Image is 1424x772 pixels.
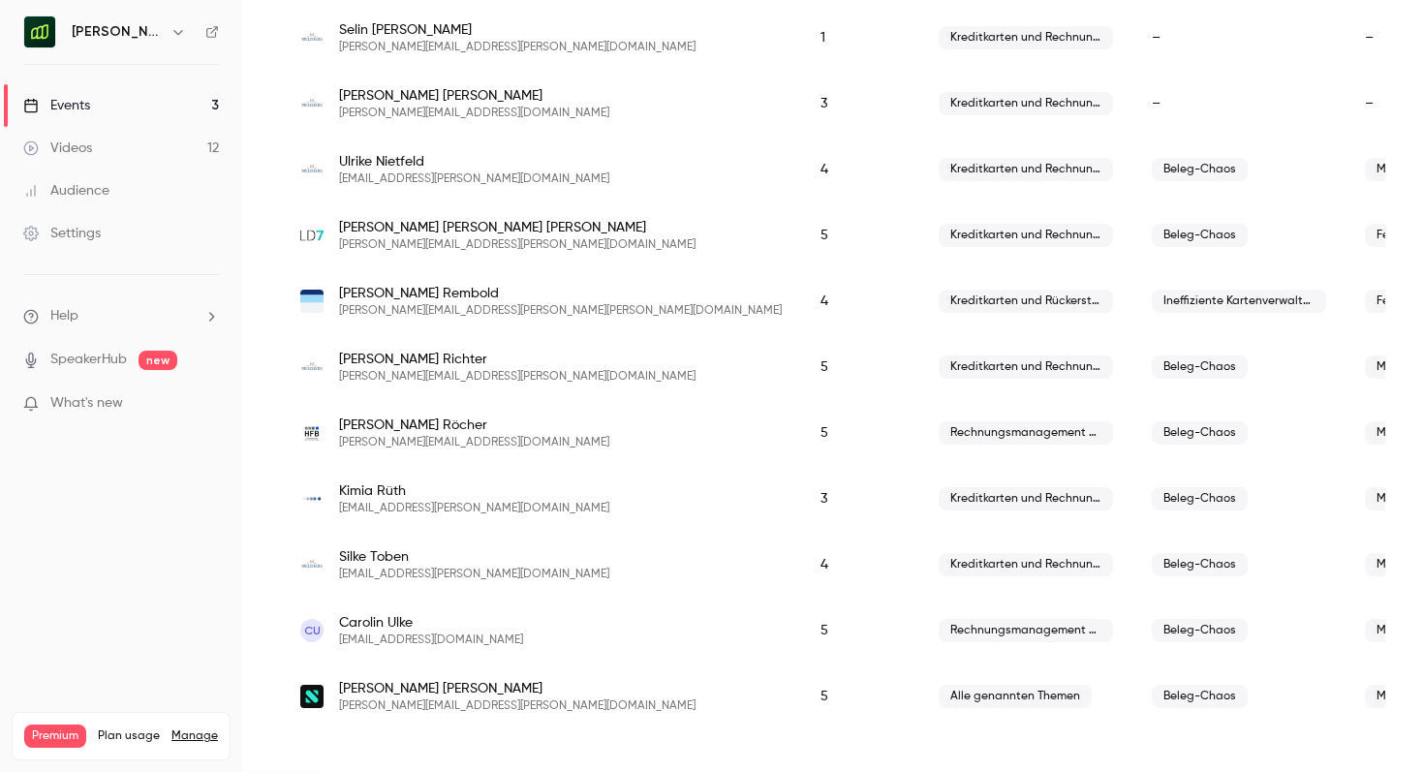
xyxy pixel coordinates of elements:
div: – [1132,71,1346,137]
span: [PERSON_NAME] Röcher [339,416,609,435]
span: Alle genannten Themen [939,685,1092,708]
div: 5 [801,664,919,729]
div: 5 [801,202,919,268]
span: [EMAIL_ADDRESS][DOMAIN_NAME] [339,633,523,648]
span: [PERSON_NAME][EMAIL_ADDRESS][PERSON_NAME][DOMAIN_NAME] [339,369,696,385]
a: Manage [171,728,218,744]
div: Videos [23,139,92,158]
img: melchers.de [300,92,324,115]
iframe: Noticeable Trigger [196,395,219,413]
div: 1 [801,5,919,71]
div: 4 [801,137,919,202]
span: Rechnungsmanagement und Rückerstattungen [939,619,1113,642]
div: – [1132,5,1346,71]
div: 4 [801,268,919,334]
span: [PERSON_NAME][EMAIL_ADDRESS][PERSON_NAME][DOMAIN_NAME] [339,698,696,714]
span: Selin [PERSON_NAME] [339,20,696,40]
span: Beleg-Chaos [1152,158,1248,181]
a: SpeakerHub [50,350,127,370]
span: [PERSON_NAME] [PERSON_NAME] [339,679,696,698]
span: Kreditkarten und Rechnungsmanagement [939,487,1113,510]
span: Beleg-Chaos [1152,619,1248,642]
span: Beleg-Chaos [1152,553,1248,576]
span: [PERSON_NAME][EMAIL_ADDRESS][PERSON_NAME][PERSON_NAME][DOMAIN_NAME] [339,303,782,319]
img: melchers.de [300,553,324,576]
div: 4 [801,532,919,598]
span: [PERSON_NAME][EMAIL_ADDRESS][PERSON_NAME][DOMAIN_NAME] [339,237,696,253]
div: 5 [801,400,919,466]
span: Beleg-Chaos [1152,487,1248,510]
span: Plan usage [98,728,160,744]
span: Premium [24,725,86,748]
div: Settings [23,224,101,243]
span: Beleg-Chaos [1152,355,1248,379]
span: Kreditkarten und Rückerstattungen [939,290,1113,313]
span: [PERSON_NAME][EMAIL_ADDRESS][DOMAIN_NAME] [339,435,609,450]
span: Kreditkarten und Rechnungsmanagement [939,92,1113,115]
img: melchers.de [300,355,324,379]
span: Beleg-Chaos [1152,421,1248,445]
span: Kreditkarten und Rechnungsmanagement [939,158,1113,181]
img: tradium.com [300,487,324,510]
span: [PERSON_NAME][EMAIL_ADDRESS][DOMAIN_NAME] [339,106,609,121]
span: Kimia Rüth [339,481,609,501]
span: [PERSON_NAME] [PERSON_NAME] [PERSON_NAME] [339,218,696,237]
span: [PERSON_NAME] Richter [339,350,696,369]
span: new [139,351,177,370]
h6: [PERSON_NAME] [GEOGRAPHIC_DATA] [72,22,163,42]
span: [PERSON_NAME] [PERSON_NAME] [339,86,609,106]
span: Kreditkarten und Rechnungsmanagement [939,355,1113,379]
li: help-dropdown-opener [23,306,219,326]
span: [EMAIL_ADDRESS][PERSON_NAME][DOMAIN_NAME] [339,501,609,516]
img: melchers.de [300,158,324,181]
span: Kreditkarten und Rechnungsmanagement [939,26,1113,49]
span: Carolin Ulke [339,613,523,633]
img: thieme.de [300,290,324,313]
img: scalable.capital [300,685,324,708]
div: 3 [801,466,919,532]
span: Beleg-Chaos [1152,224,1248,247]
div: 5 [801,334,919,400]
div: Events [23,96,90,115]
span: [PERSON_NAME][EMAIL_ADDRESS][PERSON_NAME][DOMAIN_NAME] [339,40,696,55]
span: Ineffiziente Kartenverwaltung [1152,290,1326,313]
span: Beleg-Chaos [1152,685,1248,708]
div: 5 [801,598,919,664]
div: Audience [23,181,109,201]
span: CU [304,622,321,639]
img: hfb-olpe.de [300,421,324,445]
img: ld-seven.com [300,222,324,248]
span: Silke Toben [339,547,609,567]
span: [EMAIL_ADDRESS][PERSON_NAME][DOMAIN_NAME] [339,567,609,582]
span: [EMAIL_ADDRESS][PERSON_NAME][DOMAIN_NAME] [339,171,609,187]
span: [PERSON_NAME] Rembold [339,284,782,303]
img: Moss Deutschland [24,16,55,47]
span: Help [50,306,78,326]
span: Ulrike Nietfeld [339,152,609,171]
div: 3 [801,71,919,137]
span: Kreditkarten und Rechnungsmanagement [939,224,1113,247]
img: melchers.de [300,26,324,49]
span: What's new [50,393,123,414]
span: Kreditkarten und Rechnungsmanagement [939,553,1113,576]
span: Rechnungsmanagement und Rückerstattungen [939,421,1113,445]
